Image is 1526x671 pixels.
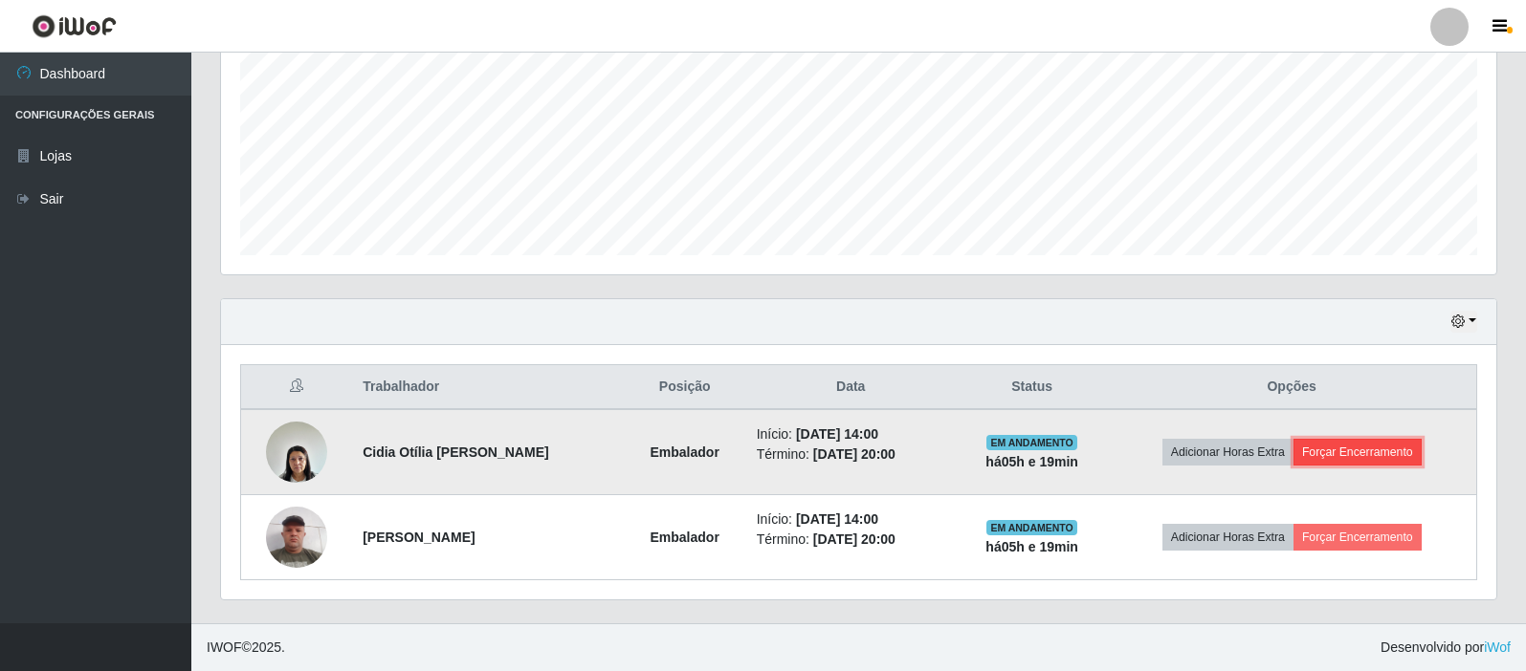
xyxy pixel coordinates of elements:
[1162,439,1294,465] button: Adicionar Horas Extra
[745,365,957,410] th: Data
[985,539,1078,554] strong: há 05 h e 19 min
[207,638,285,658] span: © 2025 .
[625,365,745,410] th: Posição
[266,496,327,577] img: 1709375112510.jpeg
[813,531,896,547] time: [DATE] 20:00
[796,426,878,442] time: [DATE] 14:00
[986,435,1077,450] span: EM ANDAMENTO
[1381,638,1511,658] span: Desenvolvido por
[651,444,719,460] strong: Embalador
[363,444,548,460] strong: Cidia Otília [PERSON_NAME]
[32,14,117,38] img: CoreUI Logo
[363,530,475,545] strong: [PERSON_NAME]
[351,365,625,410] th: Trabalhador
[796,511,878,527] time: [DATE] 14:00
[1107,365,1476,410] th: Opções
[207,639,242,655] span: IWOF
[757,444,945,465] li: Término:
[757,509,945,530] li: Início:
[757,424,945,444] li: Início:
[986,520,1077,535] span: EM ANDAMENTO
[985,454,1078,469] strong: há 05 h e 19 min
[813,446,896,462] time: [DATE] 20:00
[957,365,1108,410] th: Status
[757,530,945,550] li: Término:
[1484,639,1511,655] a: iWof
[1294,439,1422,465] button: Forçar Encerramento
[1294,524,1422,551] button: Forçar Encerramento
[266,411,327,492] img: 1690487685999.jpeg
[651,530,719,545] strong: Embalador
[1162,524,1294,551] button: Adicionar Horas Extra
